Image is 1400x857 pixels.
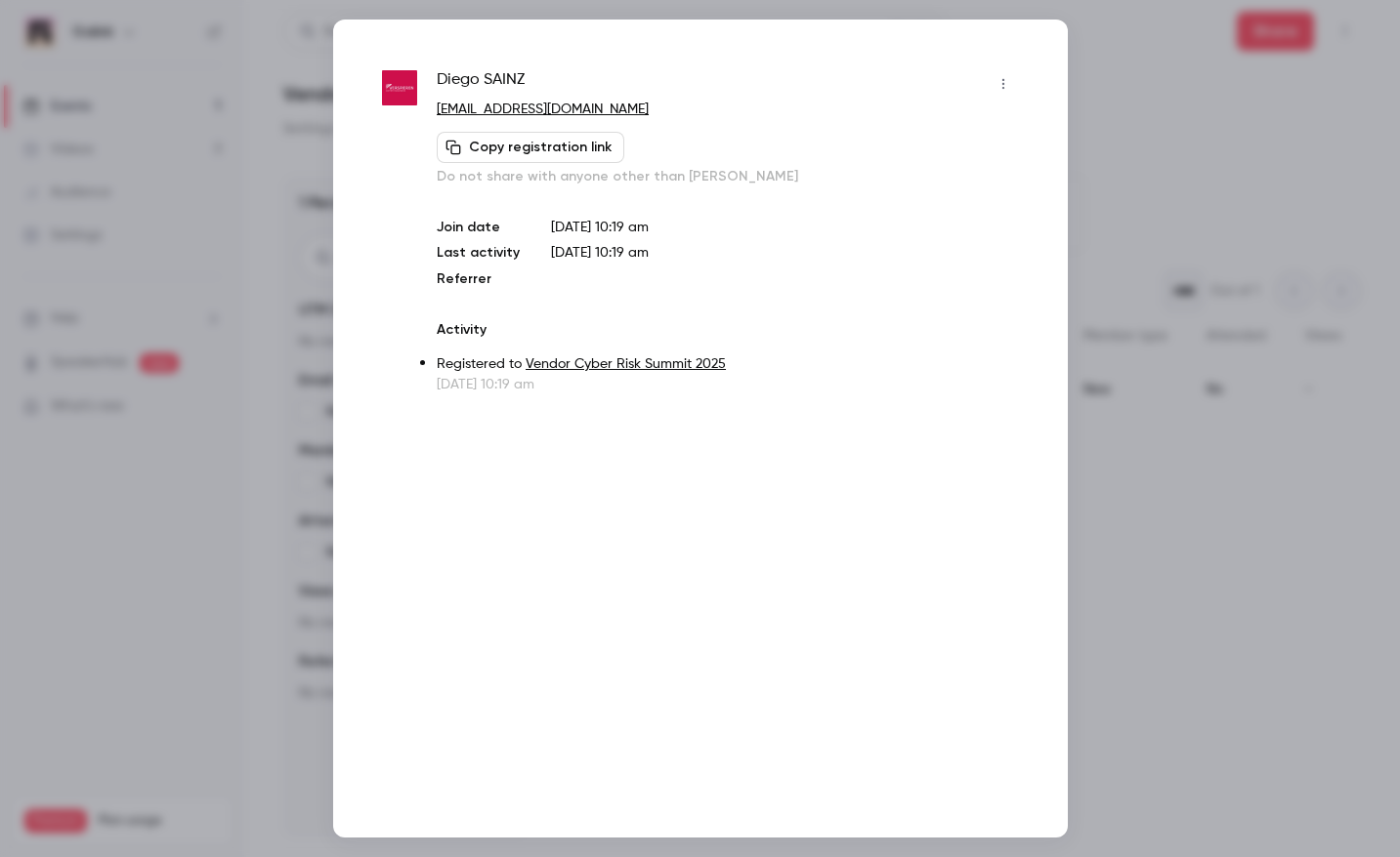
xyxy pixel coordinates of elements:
p: Join date [437,218,520,237]
p: Registered to [437,354,1018,375]
a: Vendor Cyber Risk Summit 2025 [526,357,726,371]
span: Diego SAINZ [437,68,525,100]
p: Activity [437,320,1018,340]
p: Do not share with anyone other than [PERSON_NAME] [437,167,1018,186]
img: verspieren.com [382,70,418,106]
a: [EMAIL_ADDRESS][DOMAIN_NAME] [437,102,649,116]
p: Last activity [437,243,520,264]
span: [DATE] 10:19 am [551,246,649,260]
p: [DATE] 10:19 am [437,375,1018,394]
p: [DATE] 10:19 am [551,218,1018,237]
button: Copy registration link [437,132,624,163]
p: Referrer [437,269,520,289]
